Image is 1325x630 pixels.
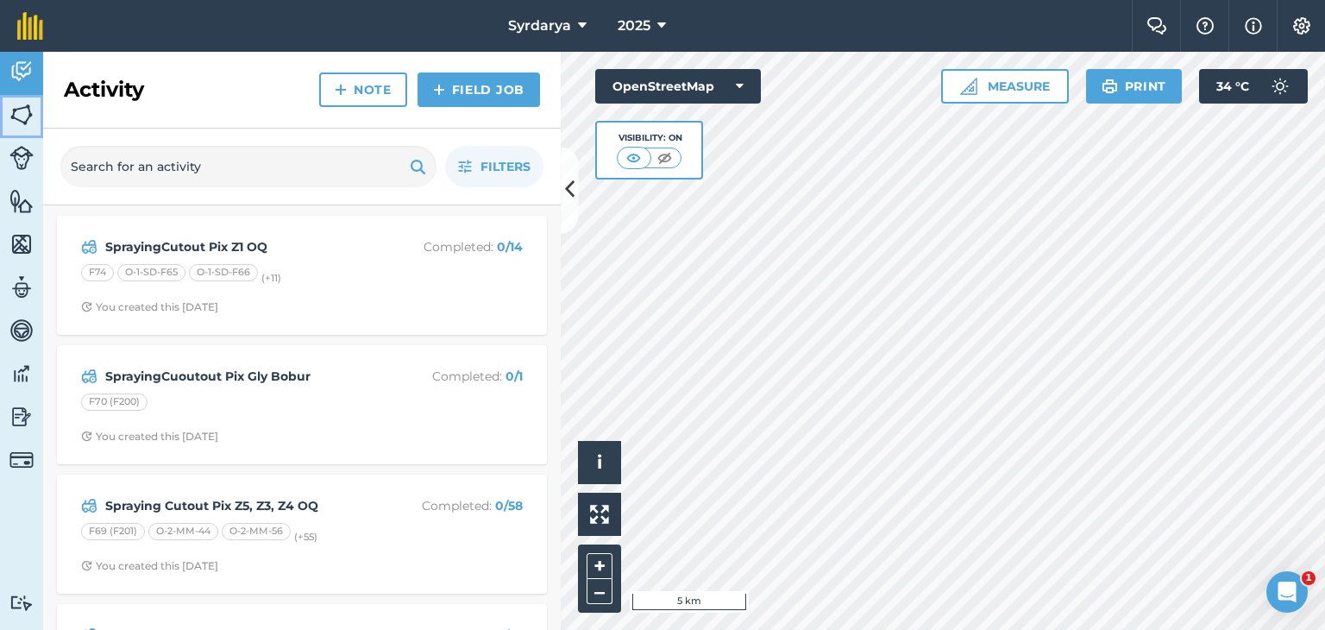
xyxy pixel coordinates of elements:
[9,448,34,472] img: svg+xml;base64,PD94bWwgdmVyc2lvbj0iMS4wIiBlbmNvZGluZz0idXRmLTgiPz4KPCEtLSBHZW5lcmF0b3I6IEFkb2JlIE...
[9,595,34,611] img: svg+xml;base64,PD94bWwgdmVyc2lvbj0iMS4wIiBlbmNvZGluZz0idXRmLTgiPz4KPCEtLSBHZW5lcmF0b3I6IEFkb2JlIE...
[81,236,97,257] img: svg+xml;base64,PD94bWwgdmVyc2lvbj0iMS4wIiBlbmNvZGluZz0idXRmLTgiPz4KPCEtLSBHZW5lcmF0b3I6IEFkb2JlIE...
[81,560,92,571] img: Clock with arrow pointing clockwise
[1086,69,1183,104] button: Print
[617,131,682,145] div: Visibility: On
[9,102,34,128] img: svg+xml;base64,PHN2ZyB4bWxucz0iaHR0cDovL3d3dy53My5vcmcvMjAwMC9zdmciIHdpZHRoPSI1NiIgaGVpZ2h0PSI2MC...
[81,430,218,444] div: You created this [DATE]
[590,505,609,524] img: Four arrows, one pointing top left, one top right, one bottom right and the last bottom left
[941,69,1069,104] button: Measure
[319,72,407,107] a: Note
[222,523,291,540] div: O-2-MM-56
[1102,76,1118,97] img: svg+xml;base64,PHN2ZyB4bWxucz0iaHR0cDovL3d3dy53My5vcmcvMjAwMC9zdmciIHdpZHRoPSIxOSIgaGVpZ2h0PSIyNC...
[105,237,379,256] strong: SprayingCutout Pix Z1 OQ
[578,441,621,484] button: i
[9,188,34,214] img: svg+xml;base64,PHN2ZyB4bWxucz0iaHR0cDovL3d3dy53My5vcmcvMjAwMC9zdmciIHdpZHRoPSI1NiIgaGVpZ2h0PSI2MC...
[261,272,281,284] small: (+ 11 )
[386,367,523,386] p: Completed :
[9,59,34,85] img: svg+xml;base64,PD94bWwgdmVyc2lvbj0iMS4wIiBlbmNvZGluZz0idXRmLTgiPz4KPCEtLSBHZW5lcmF0b3I6IEFkb2JlIE...
[480,157,531,176] span: Filters
[294,531,317,543] small: (+ 55 )
[148,523,218,540] div: O-2-MM-44
[1291,17,1312,35] img: A cog icon
[433,79,445,100] img: svg+xml;base64,PHN2ZyB4bWxucz0iaHR0cDovL3d3dy53My5vcmcvMjAwMC9zdmciIHdpZHRoPSIxNCIgaGVpZ2h0PSIyNC...
[60,146,436,187] input: Search for an activity
[445,146,543,187] button: Filters
[497,239,523,255] strong: 0 / 14
[117,264,185,281] div: O-1-SD-F65
[508,16,571,36] span: Syrdarya
[81,300,218,314] div: You created this [DATE]
[17,12,43,40] img: fieldmargin Logo
[64,76,144,104] h2: Activity
[9,318,34,343] img: svg+xml;base64,PD94bWwgdmVyc2lvbj0iMS4wIiBlbmNvZGluZz0idXRmLTgiPz4KPCEtLSBHZW5lcmF0b3I6IEFkb2JlIE...
[105,496,379,515] strong: Spraying Cutout Pix Z5, Z3, Z4 OQ
[1266,571,1308,613] iframe: Intercom live chat
[618,16,650,36] span: 2025
[81,431,92,442] img: Clock with arrow pointing clockwise
[189,264,258,281] div: O-1-SD-F66
[9,361,34,387] img: svg+xml;base64,PD94bWwgdmVyc2lvbj0iMS4wIiBlbmNvZGluZz0idXRmLTgiPz4KPCEtLSBHZW5lcmF0b3I6IEFkb2JlIE...
[81,495,97,516] img: svg+xml;base64,PD94bWwgdmVyc2lvbj0iMS4wIiBlbmNvZGluZz0idXRmLTgiPz4KPCEtLSBHZW5lcmF0b3I6IEFkb2JlIE...
[960,78,977,95] img: Ruler icon
[9,231,34,257] img: svg+xml;base64,PHN2ZyB4bWxucz0iaHR0cDovL3d3dy53My5vcmcvMjAwMC9zdmciIHdpZHRoPSI1NiIgaGVpZ2h0PSI2MC...
[595,69,761,104] button: OpenStreetMap
[623,149,644,167] img: svg+xml;base64,PHN2ZyB4bWxucz0iaHR0cDovL3d3dy53My5vcmcvMjAwMC9zdmciIHdpZHRoPSI1MCIgaGVpZ2h0PSI0MC...
[654,149,675,167] img: svg+xml;base64,PHN2ZyB4bWxucz0iaHR0cDovL3d3dy53My5vcmcvMjAwMC9zdmciIHdpZHRoPSI1MCIgaGVpZ2h0PSI0MC...
[1216,69,1249,104] span: 34 ° C
[1263,69,1297,104] img: svg+xml;base64,PD94bWwgdmVyc2lvbj0iMS4wIiBlbmNvZGluZz0idXRmLTgiPz4KPCEtLSBHZW5lcmF0b3I6IEFkb2JlIE...
[1195,17,1215,35] img: A question mark icon
[587,579,612,604] button: –
[81,301,92,312] img: Clock with arrow pointing clockwise
[386,496,523,515] p: Completed :
[587,553,612,579] button: +
[410,156,426,177] img: svg+xml;base64,PHN2ZyB4bWxucz0iaHR0cDovL3d3dy53My5vcmcvMjAwMC9zdmciIHdpZHRoPSIxOSIgaGVpZ2h0PSIyNC...
[1302,571,1316,585] span: 1
[9,274,34,300] img: svg+xml;base64,PD94bWwgdmVyc2lvbj0iMS4wIiBlbmNvZGluZz0idXRmLTgiPz4KPCEtLSBHZW5lcmF0b3I6IEFkb2JlIE...
[67,485,537,583] a: Spraying Cutout Pix Z5, Z3, Z4 OQCompleted: 0/58F69 (F201)O-2-MM-44O-2-MM-56(+55)Clock with arrow...
[386,237,523,256] p: Completed :
[335,79,347,100] img: svg+xml;base64,PHN2ZyB4bWxucz0iaHR0cDovL3d3dy53My5vcmcvMjAwMC9zdmciIHdpZHRoPSIxNCIgaGVpZ2h0PSIyNC...
[597,451,602,473] span: i
[1245,16,1262,36] img: svg+xml;base64,PHN2ZyB4bWxucz0iaHR0cDovL3d3dy53My5vcmcvMjAwMC9zdmciIHdpZHRoPSIxNyIgaGVpZ2h0PSIxNy...
[9,404,34,430] img: svg+xml;base64,PD94bWwgdmVyc2lvbj0iMS4wIiBlbmNvZGluZz0idXRmLTgiPz4KPCEtLSBHZW5lcmF0b3I6IEFkb2JlIE...
[1199,69,1308,104] button: 34 °C
[81,559,218,573] div: You created this [DATE]
[67,226,537,324] a: SprayingCutout Pix Z1 OQCompleted: 0/14F74O-1-SD-F65O-1-SD-F66(+11)Clock with arrow pointing cloc...
[81,523,145,540] div: F69 (F201)
[81,366,97,387] img: svg+xml;base64,PD94bWwgdmVyc2lvbj0iMS4wIiBlbmNvZGluZz0idXRmLTgiPz4KPCEtLSBHZW5lcmF0b3I6IEFkb2JlIE...
[67,356,537,454] a: SprayingCuoutout Pix Gly BoburCompleted: 0/1F70 (F200)Clock with arrow pointing clockwiseYou crea...
[81,394,148,411] div: F70 (F200)
[1146,17,1167,35] img: Two speech bubbles overlapping with the left bubble in the forefront
[495,498,523,513] strong: 0 / 58
[81,264,114,281] div: F74
[418,72,540,107] a: Field Job
[506,369,523,384] strong: 0 / 1
[105,367,379,386] strong: SprayingCuoutout Pix Gly Bobur
[9,146,34,170] img: svg+xml;base64,PD94bWwgdmVyc2lvbj0iMS4wIiBlbmNvZGluZz0idXRmLTgiPz4KPCEtLSBHZW5lcmF0b3I6IEFkb2JlIE...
